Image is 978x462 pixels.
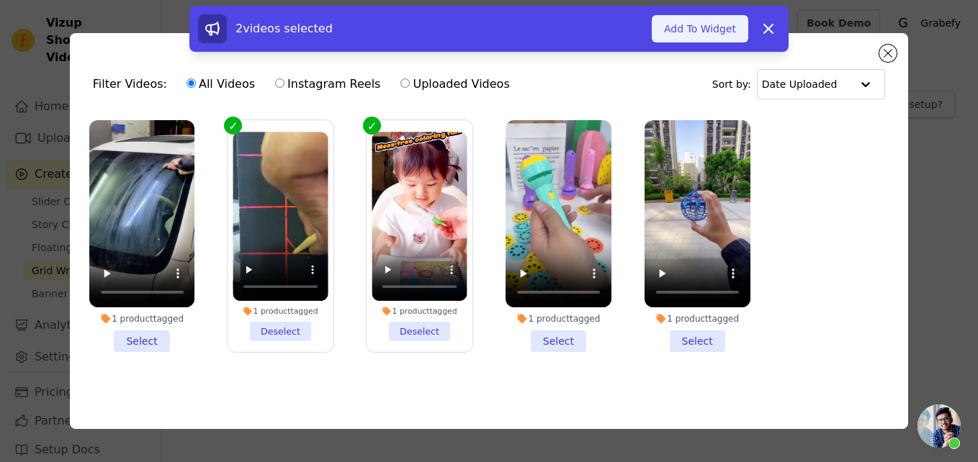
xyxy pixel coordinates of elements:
div: 1 product tagged [372,306,467,316]
div: 1 product tagged [645,313,750,325]
div: Filter Videos: [93,68,518,101]
div: Sort by: [712,69,886,99]
button: Add To Widget [652,15,748,42]
div: Open chat [918,404,961,448]
span: 2 videos selected [235,22,333,35]
label: Instagram Reels [274,75,381,94]
label: Uploaded Videos [400,75,510,94]
div: 1 product tagged [89,313,195,325]
div: 1 product tagged [506,313,611,325]
label: All Videos [186,75,256,94]
div: 1 product tagged [233,306,328,316]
